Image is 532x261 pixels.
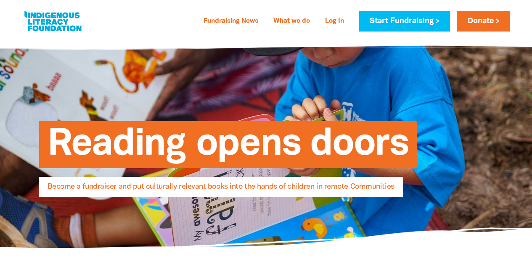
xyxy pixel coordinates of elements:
[320,15,349,28] a: Log In
[199,15,263,28] a: Fundraising News
[268,15,315,28] a: What we do
[457,11,510,32] a: Donate
[48,127,409,168] span: Reading opens doors
[48,183,394,197] span: Become a fundraiser and put culturally relevant books into the hands of children in remote Commun...
[359,11,450,32] a: Start Fundraising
